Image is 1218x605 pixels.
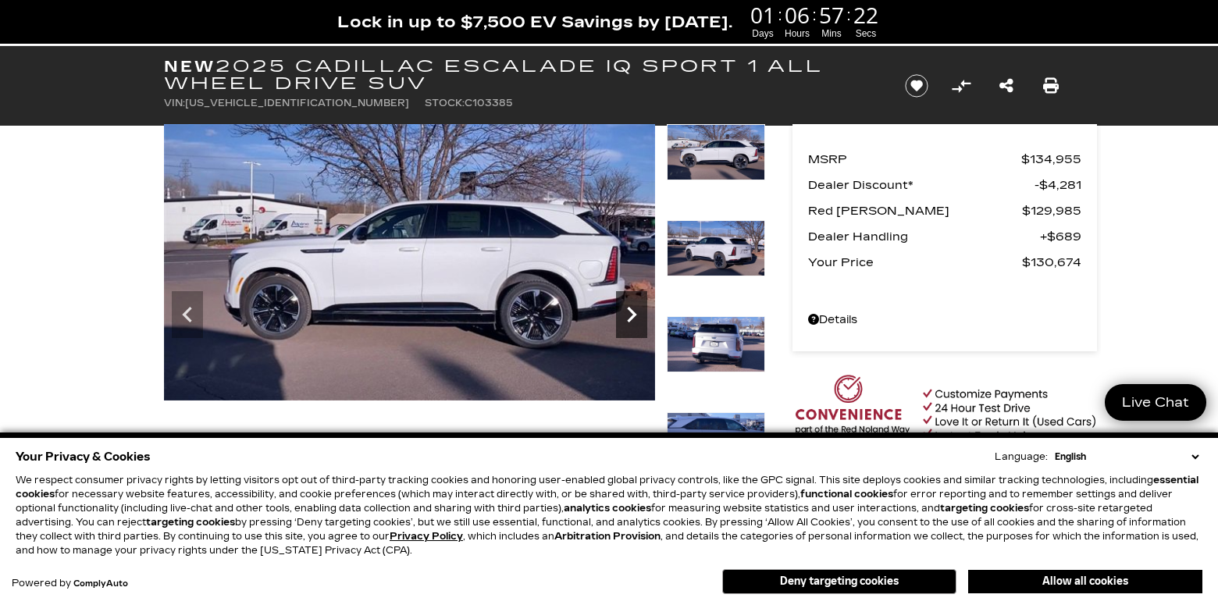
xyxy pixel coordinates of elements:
[337,12,732,32] span: Lock in up to $7,500 EV Savings by [DATE].
[1114,393,1197,411] span: Live Chat
[16,446,151,468] span: Your Privacy & Cookies
[800,489,893,500] strong: functional cookies
[172,291,203,338] div: Previous
[808,148,1081,170] a: MSRP $134,955
[16,473,1202,557] p: We respect consumer privacy rights by letting visitors opt out of third-party tracking cookies an...
[808,226,1081,247] a: Dealer Handling $689
[817,4,846,26] span: 57
[1191,8,1210,27] a: Close
[968,570,1202,593] button: Allow all cookies
[164,124,655,400] img: New 2025 Summit White Cadillac Sport 1 image 5
[164,98,185,109] span: VIN:
[851,27,881,41] span: Secs
[667,124,765,180] img: New 2025 Summit White Cadillac Sport 1 image 5
[808,174,1081,196] a: Dealer Discount* $4,281
[1022,200,1081,222] span: $129,985
[808,200,1081,222] a: Red [PERSON_NAME] $129,985
[1022,251,1081,273] span: $130,674
[808,148,1021,170] span: MSRP
[616,291,647,338] div: Next
[1040,226,1081,247] span: $689
[667,220,765,276] img: New 2025 Summit White Cadillac Sport 1 image 6
[899,73,934,98] button: Save vehicle
[846,3,851,27] span: :
[808,251,1022,273] span: Your Price
[12,578,128,589] div: Powered by
[808,251,1081,273] a: Your Price $130,674
[564,503,651,514] strong: analytics cookies
[667,316,765,372] img: New 2025 Summit White Cadillac Sport 1 image 7
[425,98,465,109] span: Stock:
[808,226,1040,247] span: Dealer Handling
[146,517,235,528] strong: targeting cookies
[1021,148,1081,170] span: $134,955
[667,412,765,468] img: New 2025 Summit White Cadillac Sport 1 image 8
[554,531,661,542] strong: Arbitration Provision
[1035,174,1081,196] span: $4,281
[778,3,782,27] span: :
[808,309,1081,331] a: Details
[722,569,956,594] button: Deny targeting cookies
[782,27,812,41] span: Hours
[949,74,973,98] button: Compare Vehicle
[748,4,778,26] span: 01
[940,503,1029,514] strong: targeting cookies
[995,452,1048,461] div: Language:
[164,57,215,76] strong: New
[1043,75,1059,97] a: Print this New 2025 Cadillac ESCALADE IQ Sport 1 All Wheel Drive SUV
[851,4,881,26] span: 22
[817,27,846,41] span: Mins
[808,174,1035,196] span: Dealer Discount*
[390,531,463,542] a: Privacy Policy
[748,27,778,41] span: Days
[73,579,128,589] a: ComplyAuto
[808,200,1022,222] span: Red [PERSON_NAME]
[782,4,812,26] span: 06
[999,75,1013,97] a: Share this New 2025 Cadillac ESCALADE IQ Sport 1 All Wheel Drive SUV
[1105,384,1206,421] a: Live Chat
[185,98,409,109] span: [US_VEHICLE_IDENTIFICATION_NUMBER]
[164,58,878,92] h1: 2025 Cadillac ESCALADE IQ Sport 1 All Wheel Drive SUV
[812,3,817,27] span: :
[465,98,513,109] span: C103385
[1051,450,1202,464] select: Language Select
